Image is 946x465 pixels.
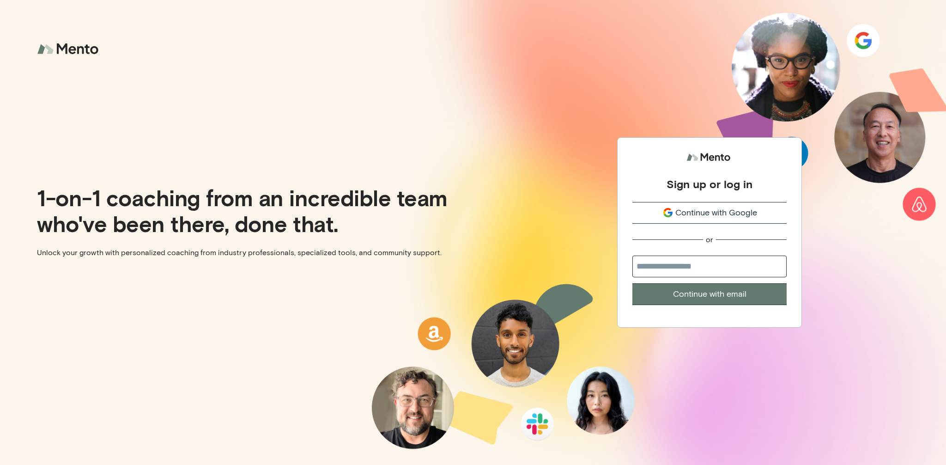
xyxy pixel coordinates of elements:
div: Sign up or log in [667,177,752,191]
div: or [706,235,713,245]
span: Continue with Google [675,207,757,219]
img: logo.svg [686,149,733,166]
img: logo [37,37,102,61]
button: Continue with email [632,283,787,305]
p: 1-on-1 coaching from an incredible team who've been there, done that. [37,184,466,236]
button: Continue with Google [632,202,787,224]
p: Unlock your growth with personalized coaching from industry professionals, specialized tools, and... [37,247,466,258]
